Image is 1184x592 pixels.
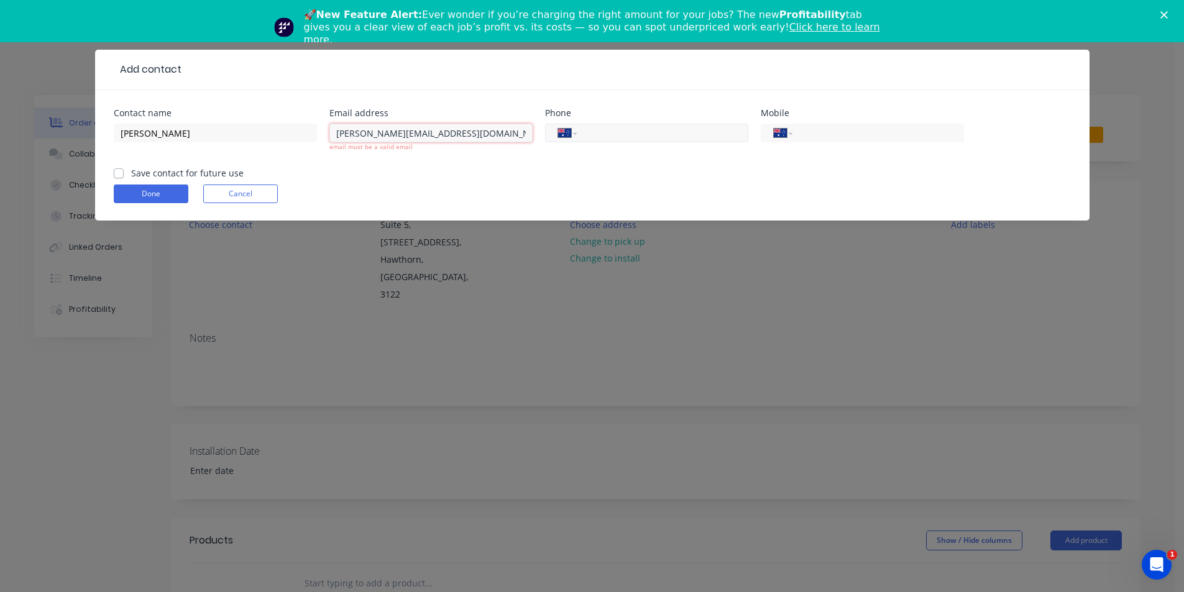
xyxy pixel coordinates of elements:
div: Close [1160,11,1173,19]
label: Save contact for future use [131,166,244,180]
a: Click here to learn more. [304,21,880,45]
div: Mobile [761,109,964,117]
b: Profitability [779,9,846,20]
b: New Feature Alert: [316,9,423,20]
div: Phone [545,109,748,117]
button: Done [114,184,188,203]
iframe: Intercom live chat [1142,550,1172,580]
div: 🚀 Ever wonder if you’re charging the right amount for your jobs? The new tab gives you a clear vi... [304,9,891,46]
div: email must be a valid email [329,142,533,152]
div: Email address [329,109,533,117]
span: 1 [1167,550,1177,560]
img: Profile image for Team [274,17,294,37]
div: Add contact [114,62,181,77]
div: Contact name [114,109,317,117]
button: Cancel [203,184,278,203]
